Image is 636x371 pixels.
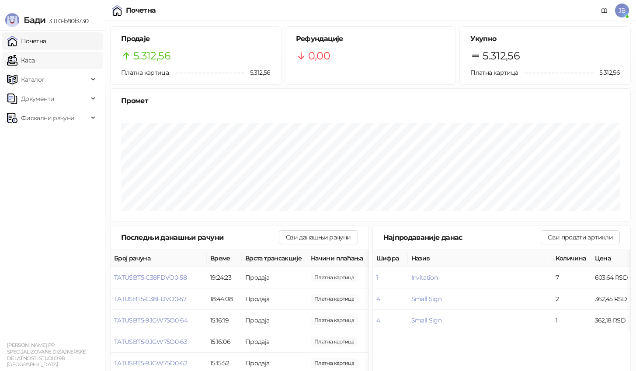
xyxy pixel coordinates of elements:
span: 5.312,56 [133,48,170,64]
span: 603,64 [311,358,358,368]
div: Промет [121,95,620,106]
td: 18:44:08 [207,288,242,310]
td: Продаја [242,288,307,310]
td: Продаја [242,267,307,288]
a: Каса [7,52,35,69]
td: 19:24:23 [207,267,242,288]
span: 0,00 [308,48,330,64]
span: Платна картица [121,69,169,76]
button: Сви продати артикли [541,230,620,244]
button: Small Sign [411,295,442,303]
th: Време [207,250,242,267]
td: 2 [552,288,591,310]
td: 15:16:06 [207,331,242,353]
button: TATUSBT5-C38FDVO0-57 [114,295,186,303]
span: 603,64 [311,294,358,304]
th: Врста трансакције [242,250,307,267]
span: Документи [21,90,54,107]
div: Последњи данашњи рачуни [121,232,279,243]
th: Назив [408,250,552,267]
span: Платна картица [470,69,518,76]
div: Најпродаваније данас [383,232,541,243]
button: 4 [376,316,380,324]
a: Документација [598,3,612,17]
button: TATUSBT5-C38FDVO0-58 [114,274,187,281]
h5: Продаје [121,34,271,44]
th: Количина [552,250,591,267]
span: Фискални рачуни [21,109,74,127]
button: 4 [376,295,380,303]
span: Бади [24,15,45,25]
small: [PERSON_NAME] PR SPECIJALIZOVANE DIZAJNERSKE DELATNOSTI STUDIO 98 [GEOGRAPHIC_DATA] [7,342,86,368]
img: Logo [5,13,19,27]
button: TATUSBT5-9JGW75O0-64 [114,316,188,324]
button: Invitation [411,274,438,281]
th: Начини плаћања [307,250,395,267]
span: Каталог [21,71,45,88]
span: 5.312,56 [244,68,271,77]
td: Продаја [242,331,307,353]
span: JB [615,3,629,17]
h5: Укупно [470,34,620,44]
td: Продаја [242,310,307,331]
th: Шифра [373,250,408,267]
button: Small Sign [411,316,442,324]
button: Сви данашњи рачуни [279,230,358,244]
td: 1 [552,310,591,331]
th: Број рачуна [111,250,207,267]
button: TATUSBT5-9JGW75O0-62 [114,359,187,367]
span: 5.312,56 [593,68,620,77]
td: 7 [552,267,591,288]
td: 15:16:19 [207,310,242,331]
span: 603,64 [311,316,358,325]
h5: Рефундације [296,34,445,44]
button: 1 [376,274,378,281]
span: 603,64 [311,273,358,282]
button: TATUSBT5-9JGW75O0-63 [114,338,187,346]
span: 5.312,56 [483,48,520,64]
a: Почетна [7,32,46,50]
div: Почетна [126,7,156,14]
span: 603,64 [311,337,358,347]
span: 3.11.0-b80b730 [45,17,88,25]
